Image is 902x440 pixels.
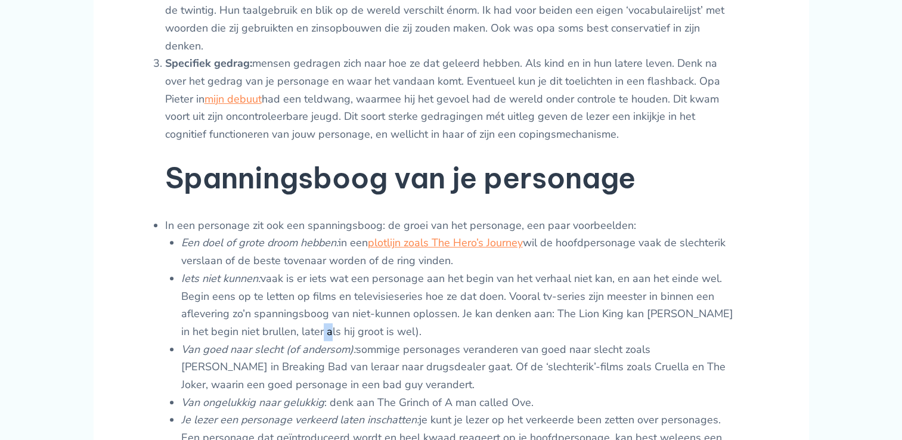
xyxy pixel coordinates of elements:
a: mijn debuut [204,92,262,106]
a: plotlijn zoals The Hero’s Journey [368,236,523,250]
em: Van goed naar slecht (of andersom): [181,342,356,357]
em: Een doel of grote droom hebben: [181,236,339,250]
li: sommige personages veranderen van goed naar slecht zoals [PERSON_NAME] in Breaking Bad van leraar... [181,341,737,394]
li: mensen gedragen zich naar hoe ze dat geleerd hebben. Als kind en in hun latere leven. Denk na ove... [165,55,737,144]
li: vaak is er iets wat een personage aan het begin van het verhaal niet kan, en aan het einde wel. B... [181,270,737,341]
strong: Specifiek gedrag: [165,56,252,70]
em: Van ongelukkig naar gelukkig [181,395,324,410]
h2: Spanningsboog van je personage [165,160,737,197]
em: Iets niet kunnen: [181,271,261,286]
li: in een wil de hoofdpersonage vaak de slechterik verslaan of de beste tovenaar worden of de ring v... [181,234,737,269]
em: Je lezer een personage verkeerd laten inschatten: [181,413,419,427]
li: : denk aan The Grinch of A man called Ove. [181,394,737,412]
